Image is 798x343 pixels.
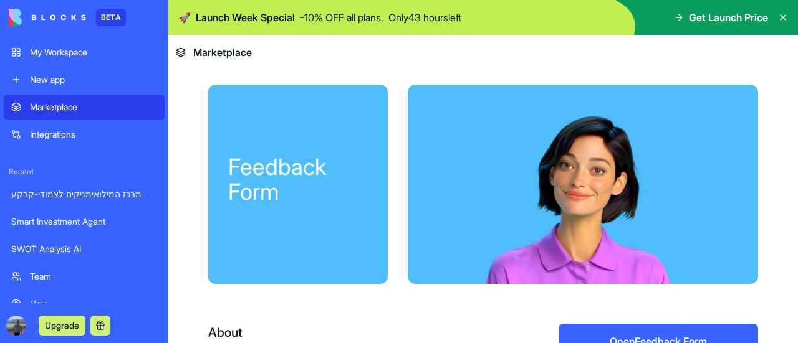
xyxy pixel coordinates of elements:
[4,264,165,289] a: Team
[228,154,368,204] div: Feedback Form
[4,95,165,120] a: Marketplace
[11,243,157,255] div: SWOT Analysis AI
[96,9,126,26] div: BETA
[11,215,157,228] div: Smart Investment Agent
[4,167,165,177] span: Recent
[39,316,85,336] button: Upgrade
[4,40,165,65] a: My Workspace
[4,182,165,207] a: מרכז המילואימניקים לצמודי-קרקע
[30,270,157,283] div: Team
[4,122,165,147] a: Integrations
[4,291,165,316] a: Help
[193,45,252,60] span: Marketplace
[9,9,86,26] img: logo
[30,128,157,141] div: Integrations
[388,10,461,25] p: Only 43 hours left
[300,10,383,25] p: - 10 % OFF all plans.
[11,188,157,200] div: מרכז המילואימניקים לצמודי-קרקע
[196,10,295,25] span: Launch Week Special
[208,324,479,341] div: About
[6,316,26,336] img: ACg8ocLjlcIU3OgKUp_j0mxcIsRVwcxtK1PHDZY82v1uajWLStHDXus=s96-c
[30,73,157,86] div: New app
[689,10,768,25] span: Get Launch Price
[4,67,165,92] a: New app
[4,209,165,234] a: Smart Investment Agent
[30,298,157,310] div: Help
[30,101,157,113] div: Marketplace
[30,46,157,59] div: My Workspace
[178,10,191,25] span: 🚀
[9,9,126,26] a: BETA
[4,237,165,261] a: SWOT Analysis AI
[39,319,85,331] a: Upgrade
